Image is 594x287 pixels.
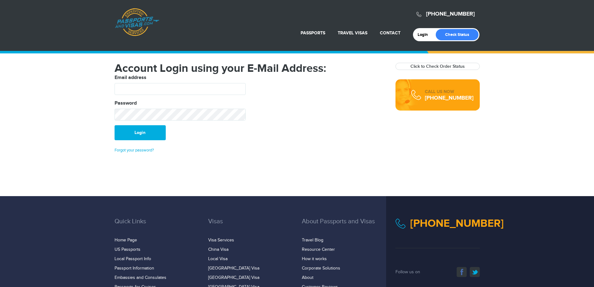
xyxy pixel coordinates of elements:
[115,266,154,271] a: Passport Information
[302,266,340,271] a: Corporate Solutions
[380,30,400,36] a: Contact
[208,247,228,252] a: China Visa
[115,100,137,107] label: Password
[395,270,420,275] span: Follow us on
[115,148,154,153] a: Forgot your password?
[425,95,474,101] div: [PHONE_NUMBER]
[338,30,367,36] a: Travel Visas
[115,125,166,140] button: Login
[457,267,467,277] a: facebook
[115,256,151,261] a: Local Passport Info
[115,8,159,36] a: Passports & [DOMAIN_NAME]
[302,256,327,261] a: How it works
[410,64,465,69] a: Click to Check Order Status
[115,275,166,280] a: Embassies and Consulates
[302,247,335,252] a: Resource Center
[436,29,479,40] a: Check Status
[115,238,137,243] a: Home Page
[425,89,474,95] div: CALL US NOW
[426,11,475,17] a: [PHONE_NUMBER]
[208,218,292,234] h3: Visas
[470,267,480,277] a: twitter
[302,275,313,280] a: About
[208,238,234,243] a: Visa Services
[115,63,386,74] h1: Account Login using your E-Mail Address:
[208,256,228,261] a: Local Visa
[418,32,432,37] a: Login
[302,218,386,234] h3: About Passports and Visas
[115,218,199,234] h3: Quick Links
[208,266,259,271] a: [GEOGRAPHIC_DATA] Visa
[301,30,325,36] a: Passports
[410,217,504,230] a: [PHONE_NUMBER]
[302,238,323,243] a: Travel Blog
[115,247,140,252] a: US Passports
[208,275,259,280] a: [GEOGRAPHIC_DATA] Visa
[115,74,146,82] label: Email address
